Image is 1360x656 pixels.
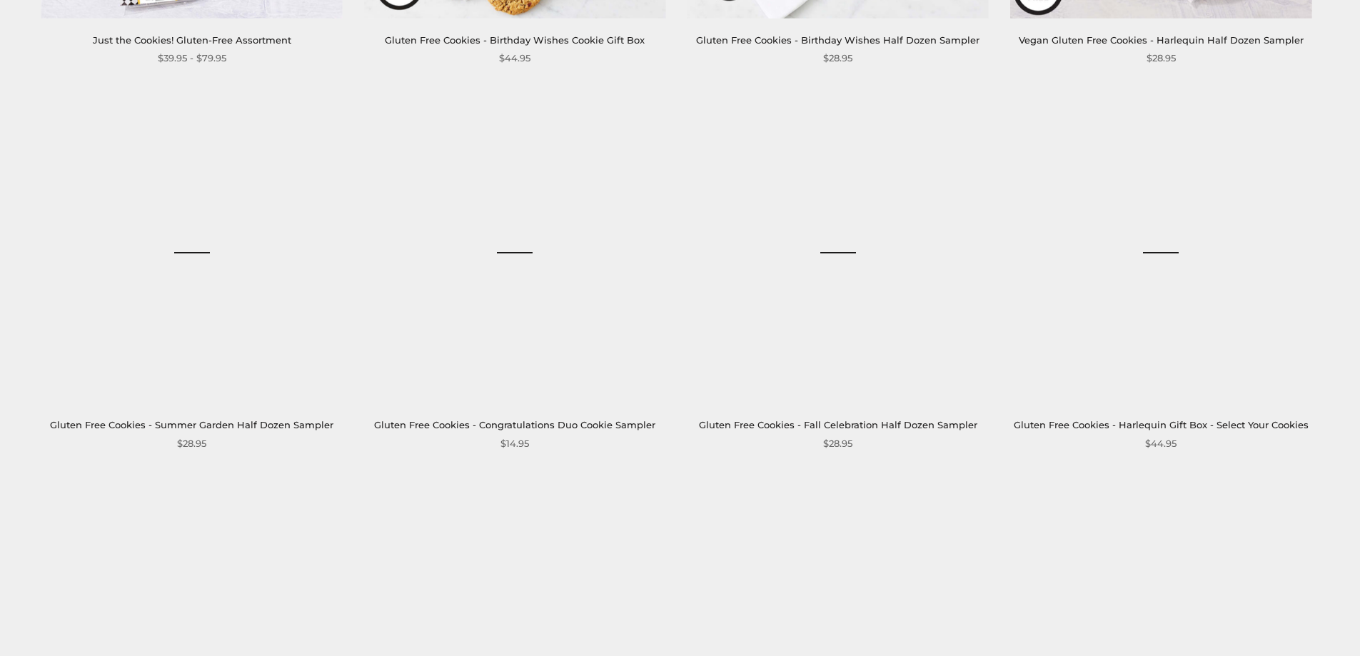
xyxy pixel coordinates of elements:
[41,102,343,403] a: Gluten Free Cookies - Summer Garden Half Dozen Sampler
[1010,102,1311,403] a: Gluten Free Cookies - Harlequin Gift Box - Select Your Cookies
[699,419,977,430] a: Gluten Free Cookies - Fall Celebration Half Dozen Sampler
[1147,51,1176,66] span: $28.95
[158,51,226,66] span: $39.95 - $79.95
[50,419,333,430] a: Gluten Free Cookies - Summer Garden Half Dozen Sampler
[364,102,665,403] a: Gluten Free Cookies - Congratulations Duo Cookie Sampler
[385,34,645,46] a: Gluten Free Cookies - Birthday Wishes Cookie Gift Box
[499,51,530,66] span: $44.95
[177,436,206,451] span: $28.95
[500,436,529,451] span: $14.95
[823,51,852,66] span: $28.95
[1145,436,1177,451] span: $44.95
[1014,419,1309,430] a: Gluten Free Cookies - Harlequin Gift Box - Select Your Cookies
[823,436,852,451] span: $28.95
[687,102,989,403] a: Gluten Free Cookies - Fall Celebration Half Dozen Sampler
[1019,34,1304,46] a: Vegan Gluten Free Cookies - Harlequin Half Dozen Sampler
[93,34,291,46] a: Just the Cookies! Gluten-Free Assortment
[374,419,655,430] a: Gluten Free Cookies - Congratulations Duo Cookie Sampler
[696,34,979,46] a: Gluten Free Cookies - Birthday Wishes Half Dozen Sampler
